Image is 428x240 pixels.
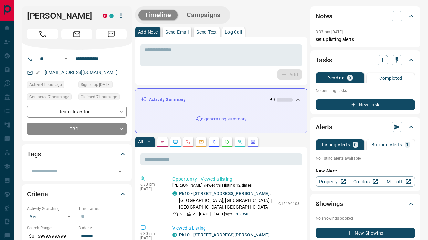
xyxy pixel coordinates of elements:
svg: Requests [224,139,230,144]
svg: Agent Actions [250,139,256,144]
div: Criteria [27,186,127,202]
div: condos.ca [172,233,177,237]
svg: Email Verified [36,70,40,75]
svg: Opportunities [237,139,243,144]
p: Budget: [78,225,127,231]
div: Tags [27,146,127,162]
svg: Notes [160,139,165,144]
p: No showings booked [316,215,415,221]
p: 2 [193,211,195,217]
p: Viewed a Listing [172,225,299,232]
div: Wed Aug 13 2025 [27,93,75,102]
a: Ph10 - [STREET_ADDRESS][PERSON_NAME] [179,191,270,196]
h2: Notes [316,11,332,21]
p: [DATE] [140,187,163,191]
p: Pending [327,76,345,80]
p: [DATE] - [DATE] sqft [199,211,232,217]
span: Active 4 hours ago [29,81,62,88]
p: set up listing alerts [316,36,415,43]
h2: Tags [27,149,41,159]
span: Contacted 7 hours ago [29,94,69,100]
div: Tasks [316,52,415,68]
a: Condos [349,176,382,187]
button: Timeline [138,10,178,20]
p: [PERSON_NAME] viewed this listing 12 times [172,183,299,188]
p: , [GEOGRAPHIC_DATA], [GEOGRAPHIC_DATA] | [GEOGRAPHIC_DATA], [GEOGRAPHIC_DATA] [179,190,275,211]
h2: Alerts [316,122,332,132]
svg: Emails [199,139,204,144]
div: Showings [316,196,415,212]
span: Email [61,29,92,39]
svg: Listing Alerts [212,139,217,144]
div: Wed Aug 13 2025 [27,81,75,90]
h2: Showings [316,199,343,209]
p: 2 [180,211,183,217]
a: Property [316,176,349,187]
div: condos.ca [172,191,177,196]
p: Timeframe: [78,206,127,212]
div: Alerts [316,119,415,135]
div: Wed Aug 13 2025 [78,93,127,102]
div: property.ca [103,14,107,18]
p: New Alert: [316,168,415,174]
h2: Tasks [316,55,332,65]
p: Add Note [138,30,158,34]
a: Ph10 - [STREET_ADDRESS][PERSON_NAME] [179,232,270,237]
p: Send Email [165,30,189,34]
p: Actively Searching: [27,206,75,212]
p: Send Text [196,30,217,34]
p: C12196108 [278,201,299,207]
p: No pending tasks [316,86,415,96]
div: condos.ca [109,14,114,18]
button: New Showing [316,228,415,238]
div: TBD [27,123,127,135]
p: 6:30 pm [140,182,163,187]
p: Building Alerts [371,142,402,147]
p: generating summary [204,116,247,122]
span: Claimed 7 hours ago [81,94,117,100]
p: 6:30 pm [140,231,163,236]
p: $3,950 [236,211,248,217]
span: Call [27,29,58,39]
div: Renter , Investor [27,106,127,118]
span: Message [96,29,127,39]
p: All [138,140,143,144]
svg: Lead Browsing Activity [173,139,178,144]
p: 0 [349,76,351,80]
p: Search Range: [27,225,75,231]
h2: Criteria [27,189,48,199]
button: Open [115,167,124,176]
button: Campaigns [180,10,227,20]
div: Yes [27,212,75,222]
h1: [PERSON_NAME] [27,11,93,21]
div: Activity Summary [141,94,302,106]
p: 3:33 pm [DATE] [316,30,343,34]
button: Open [62,55,70,63]
a: [EMAIL_ADDRESS][DOMAIN_NAME] [45,70,118,75]
div: Notes [316,8,415,24]
p: Completed [379,76,402,80]
p: Listing Alerts [322,142,350,147]
p: 1 [406,142,409,147]
button: New Task [316,99,415,110]
p: Opportunity - Viewed a listing [172,176,299,183]
p: Log Call [225,30,242,34]
p: Activity Summary [149,96,186,103]
span: Signed up [DATE] [81,81,110,88]
p: No listing alerts available [316,155,415,161]
p: 0 [354,142,357,147]
a: Mr.Loft [382,176,415,187]
svg: Calls [186,139,191,144]
div: Fri Feb 01 2019 [78,81,127,90]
